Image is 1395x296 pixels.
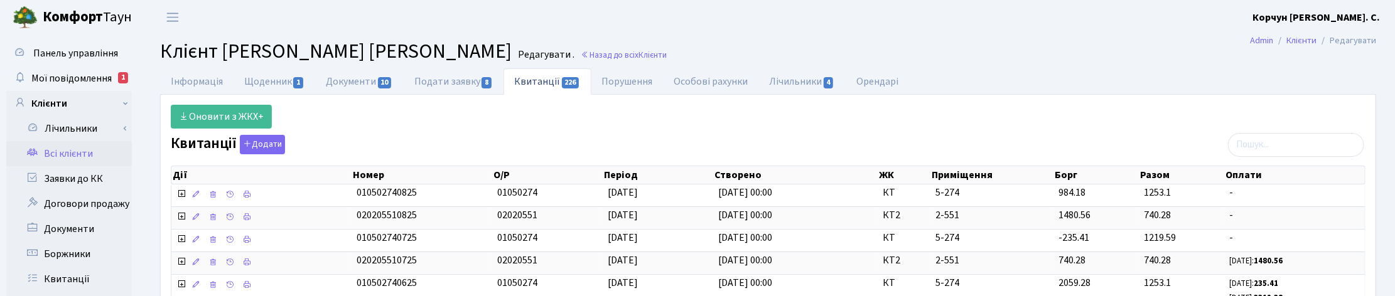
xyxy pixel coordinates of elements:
span: 740.28 [1144,253,1171,267]
span: КТ2 [883,208,925,223]
span: Мої повідомлення [31,71,112,85]
span: 01050274 [497,231,537,245]
span: 1253.1 [1144,186,1171,199]
span: [DATE] [608,231,638,245]
span: КТ [883,276,925,290]
th: Період [603,166,713,184]
span: [DATE] 00:00 [718,208,772,222]
a: Лічильники [759,68,846,95]
span: 8 [482,77,492,88]
span: Панель управління [33,46,118,60]
a: Документи [6,216,132,241]
span: Таун [43,7,132,28]
span: Клієнти [638,49,667,61]
a: Додати [237,132,285,154]
small: Редагувати . [515,49,574,61]
span: - [1229,186,1360,200]
span: КТ [883,186,925,200]
span: 1480.56 [1058,208,1091,222]
span: - [1229,208,1360,223]
small: [DATE]: [1229,255,1283,267]
span: 02020551 [497,253,537,267]
th: Оплати [1224,166,1365,184]
span: [DATE] 00:00 [718,276,772,290]
a: Боржники [6,241,132,267]
a: Лічильники [14,116,132,141]
th: Приміщення [930,166,1053,184]
button: Квитанції [240,135,285,154]
b: 1480.56 [1254,255,1283,267]
input: Пошук... [1228,133,1364,157]
span: 020205510725 [357,253,417,267]
a: Подати заявку [404,68,504,95]
a: Інформація [160,68,234,95]
a: Документи [315,68,403,95]
span: 02020551 [497,208,537,222]
span: 5-274 [935,231,1048,245]
a: Панель управління [6,41,132,66]
small: [DATE]: [1229,278,1278,289]
span: 010502740725 [357,231,417,245]
span: 2-551 [935,253,1048,268]
span: [DATE] 00:00 [718,253,772,267]
span: КТ2 [883,253,925,268]
a: Заявки до КК [6,166,132,191]
span: -235.41 [1058,231,1089,245]
a: Щоденник [234,68,315,95]
span: 5-274 [935,276,1048,290]
nav: breadcrumb [1231,28,1395,54]
div: 1 [118,72,128,83]
span: 2-551 [935,208,1048,223]
a: Квитанції [504,68,591,95]
span: 1219.59 [1144,231,1176,245]
b: 235.41 [1254,278,1278,289]
span: Клієнт [PERSON_NAME] [PERSON_NAME] [160,37,512,66]
label: Квитанції [171,135,285,154]
span: 010502740625 [357,276,417,290]
th: Дії [171,166,352,184]
span: КТ [883,231,925,245]
span: 4 [824,77,834,88]
span: [DATE] 00:00 [718,186,772,199]
a: Admin [1250,34,1273,47]
span: 226 [562,77,579,88]
a: Порушення [591,68,664,95]
b: Корчун [PERSON_NAME]. С. [1252,11,1380,24]
th: ЖК [878,166,930,184]
span: [DATE] 00:00 [718,231,772,245]
a: Клієнти [6,91,132,116]
span: 01050274 [497,276,537,290]
span: 01050274 [497,186,537,199]
a: Назад до всіхКлієнти [581,49,667,61]
a: Корчун [PERSON_NAME]. С. [1252,10,1380,25]
li: Редагувати [1317,34,1376,48]
a: Договори продажу [6,191,132,216]
span: 1 [293,77,303,88]
span: [DATE] [608,186,638,199]
a: Орендарі [846,68,909,95]
b: Комфорт [43,7,103,27]
button: Переключити навігацію [157,7,188,28]
span: - [1229,231,1360,245]
th: Номер [352,166,492,184]
a: Клієнти [1286,34,1317,47]
th: Борг [1053,166,1139,184]
th: Разом [1139,166,1224,184]
a: Оновити з ЖКХ+ [171,105,272,129]
span: 5-274 [935,186,1048,200]
span: [DATE] [608,276,638,290]
span: 740.28 [1144,208,1171,222]
th: О/Р [492,166,603,184]
th: Створено [713,166,878,184]
a: Квитанції [6,267,132,292]
span: 020205510825 [357,208,417,222]
span: [DATE] [608,208,638,222]
span: [DATE] [608,253,638,267]
span: 010502740825 [357,186,417,199]
span: 984.18 [1058,186,1085,199]
a: Особові рахунки [664,68,759,95]
span: 2059.28 [1058,276,1091,290]
a: Всі клієнти [6,141,132,166]
span: 1253.1 [1144,276,1171,290]
img: logo.png [13,5,38,30]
